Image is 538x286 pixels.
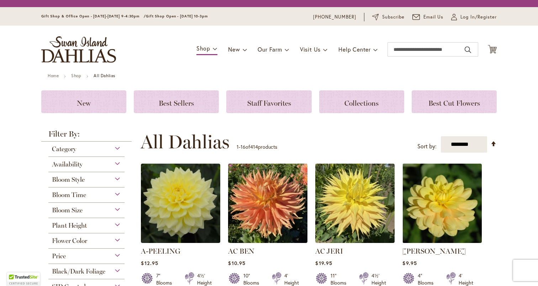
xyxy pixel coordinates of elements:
span: $10.95 [228,260,245,266]
a: Shop [71,73,81,78]
a: Email Us [412,14,444,21]
span: Help Center [338,46,371,53]
div: TrustedSite Certified [7,272,40,286]
a: AHOY MATEY [402,238,482,244]
span: 16 [241,143,246,150]
span: Category [52,145,76,153]
a: Subscribe [372,14,405,21]
span: $9.95 [402,260,417,266]
span: 414 [250,143,258,150]
span: Best Cut Flowers [428,99,480,107]
span: Black/Dark Foliage [52,268,105,275]
span: New [228,46,240,53]
a: Staff Favorites [226,90,311,113]
span: Shop [196,44,210,52]
span: Collections [344,99,379,107]
span: Visit Us [300,46,321,53]
span: Price [52,252,66,260]
a: A-Peeling [141,238,220,244]
img: AHOY MATEY [402,164,482,243]
span: All Dahlias [141,131,230,153]
span: 1 [237,143,239,150]
span: Subscribe [382,14,405,21]
strong: All Dahlias [94,73,115,78]
span: Email Us [423,14,444,21]
a: [PHONE_NUMBER] [313,14,356,21]
span: Gift Shop & Office Open - [DATE]-[DATE] 9-4:30pm / [41,14,146,18]
span: $19.95 [315,260,332,266]
span: Bloom Style [52,176,85,184]
a: A-PEELING [141,247,180,255]
span: Log In/Register [460,14,497,21]
img: AC Jeri [315,164,395,243]
a: New [41,90,126,113]
a: Best Cut Flowers [412,90,497,113]
span: Staff Favorites [247,99,291,107]
a: AC BEN [228,238,307,244]
a: Log In/Register [451,14,497,21]
span: Flower Color [52,237,87,245]
span: Availability [52,160,83,168]
label: Sort by: [417,140,437,153]
a: AC Jeri [315,238,395,244]
span: Gift Shop Open - [DATE] 10-3pm [146,14,208,18]
strong: Filter By: [41,130,132,142]
span: Bloom Size [52,206,83,214]
a: Home [48,73,59,78]
img: A-Peeling [141,164,220,243]
a: AC JERI [315,247,343,255]
a: Collections [319,90,404,113]
a: store logo [41,36,116,63]
span: Our Farm [258,46,282,53]
span: Bloom Time [52,191,86,199]
a: [PERSON_NAME] [402,247,466,255]
img: AC BEN [228,164,307,243]
span: New [77,99,91,107]
p: - of products [237,141,277,153]
span: $12.95 [141,260,158,266]
a: Best Sellers [134,90,219,113]
span: Plant Height [52,222,87,229]
button: Search [465,44,471,55]
span: Best Sellers [159,99,194,107]
a: AC BEN [228,247,254,255]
